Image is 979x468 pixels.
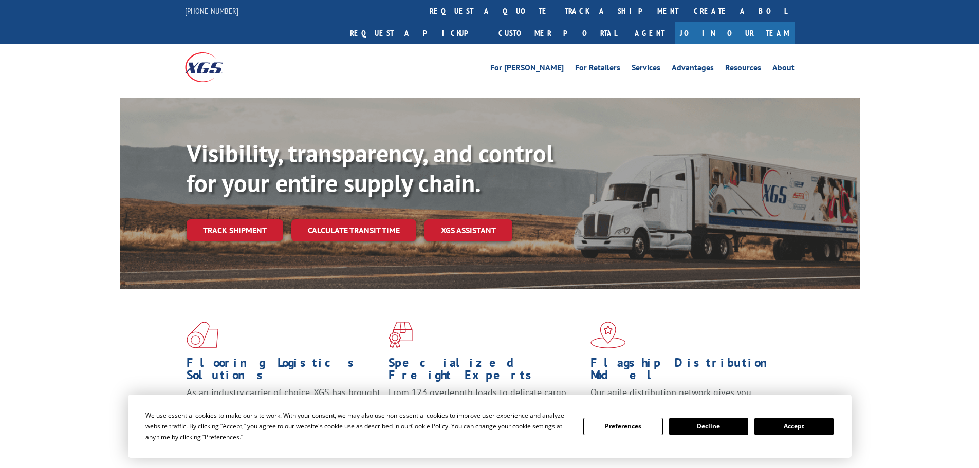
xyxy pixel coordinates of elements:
[411,422,448,430] span: Cookie Policy
[583,418,662,435] button: Preferences
[187,219,283,241] a: Track shipment
[590,386,780,410] span: Our agile distribution network gives you nationwide inventory management on demand.
[187,386,380,423] span: As an industry carrier of choice, XGS has brought innovation and dedication to flooring logistics...
[772,64,795,75] a: About
[672,64,714,75] a: Advantages
[424,219,512,241] a: XGS ASSISTANT
[185,6,238,16] a: [PHONE_NUMBER]
[291,219,416,241] a: Calculate transit time
[725,64,761,75] a: Resources
[205,433,239,441] span: Preferences
[590,357,785,386] h1: Flagship Distribution Model
[754,418,834,435] button: Accept
[187,137,553,199] b: Visibility, transparency, and control for your entire supply chain.
[187,322,218,348] img: xgs-icon-total-supply-chain-intelligence-red
[669,418,748,435] button: Decline
[632,64,660,75] a: Services
[128,395,852,458] div: Cookie Consent Prompt
[590,322,626,348] img: xgs-icon-flagship-distribution-model-red
[389,357,583,386] h1: Specialized Freight Experts
[491,22,624,44] a: Customer Portal
[389,386,583,432] p: From 123 overlength loads to delicate cargo, our experienced staff knows the best way to move you...
[575,64,620,75] a: For Retailers
[145,410,571,442] div: We use essential cookies to make our site work. With your consent, we may also use non-essential ...
[389,322,413,348] img: xgs-icon-focused-on-flooring-red
[624,22,675,44] a: Agent
[187,357,381,386] h1: Flooring Logistics Solutions
[675,22,795,44] a: Join Our Team
[342,22,491,44] a: Request a pickup
[490,64,564,75] a: For [PERSON_NAME]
